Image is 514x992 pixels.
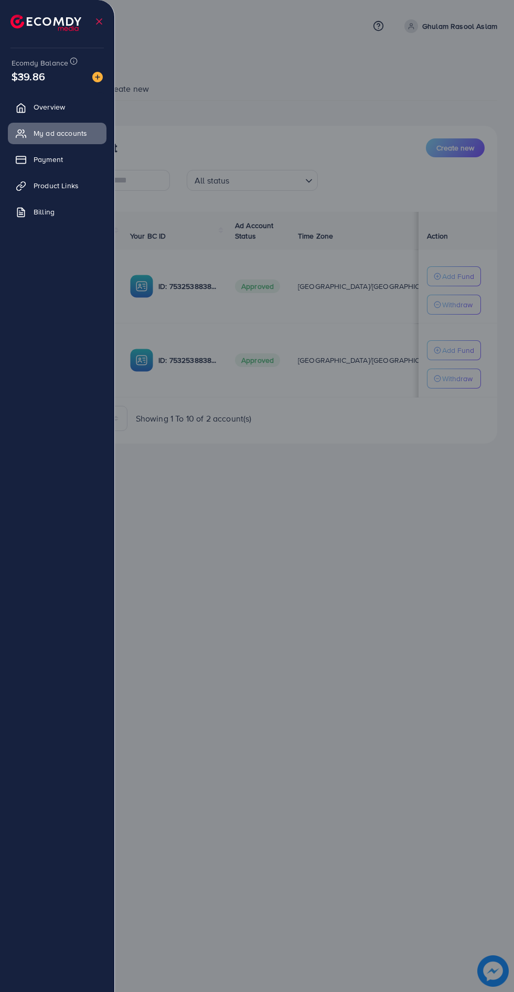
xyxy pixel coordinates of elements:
[8,149,106,170] a: Payment
[8,201,106,222] a: Billing
[34,128,87,138] span: My ad accounts
[34,102,65,112] span: Overview
[34,180,79,191] span: Product Links
[34,154,63,165] span: Payment
[12,69,45,84] span: $39.86
[10,15,81,31] img: logo
[8,96,106,117] a: Overview
[34,207,55,217] span: Billing
[8,175,106,196] a: Product Links
[8,123,106,144] a: My ad accounts
[92,72,103,82] img: image
[12,58,68,68] span: Ecomdy Balance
